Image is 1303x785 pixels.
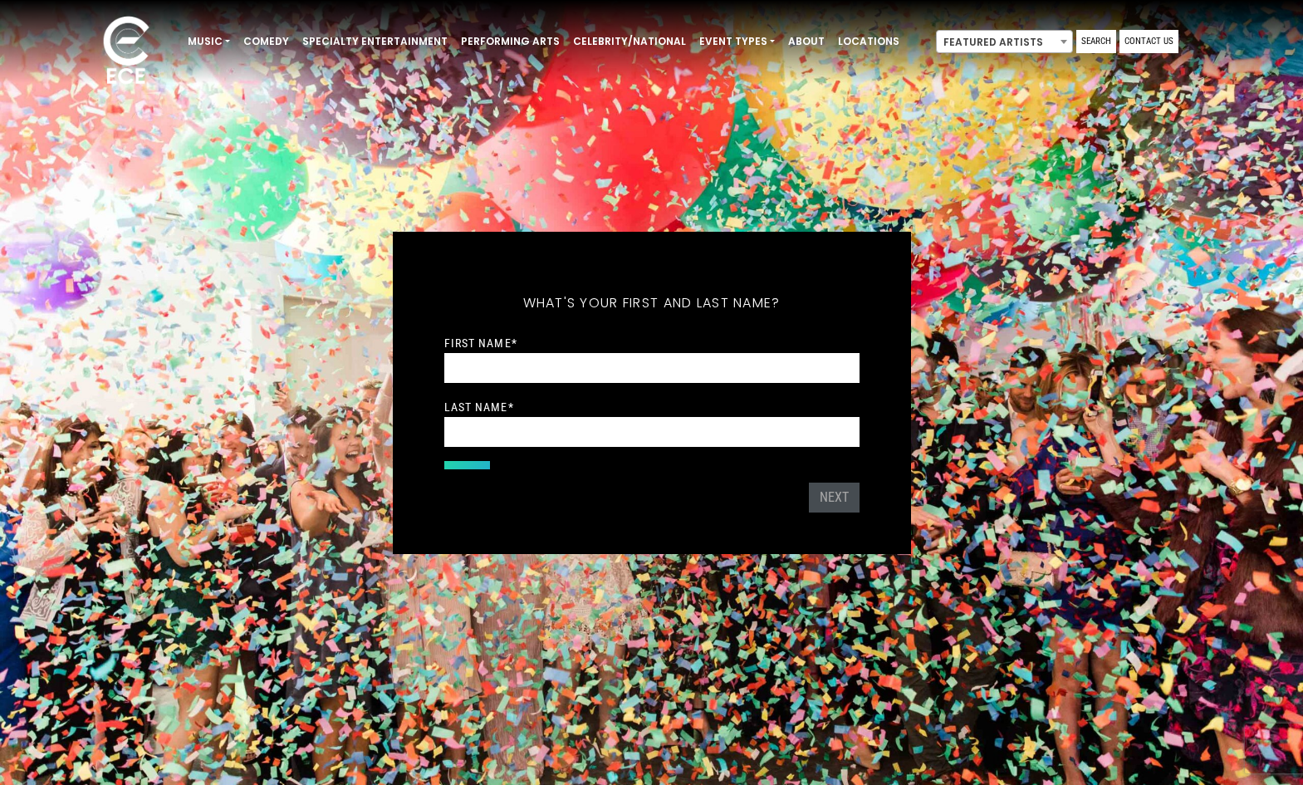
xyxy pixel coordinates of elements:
img: ece_new_logo_whitev2-1.png [85,12,168,92]
span: Featured Artists [936,30,1073,53]
a: About [781,27,831,56]
a: Performing Arts [454,27,566,56]
label: First Name [444,336,517,351]
h5: What's your first and last name? [444,273,860,333]
label: Last Name [444,400,514,415]
a: Celebrity/National [566,27,693,56]
a: Locations [831,27,906,56]
span: Featured Artists [937,31,1072,54]
a: Event Types [693,27,781,56]
a: Search [1076,30,1116,53]
a: Music [181,27,237,56]
a: Comedy [237,27,296,56]
a: Contact Us [1119,30,1178,53]
a: Specialty Entertainment [296,27,454,56]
